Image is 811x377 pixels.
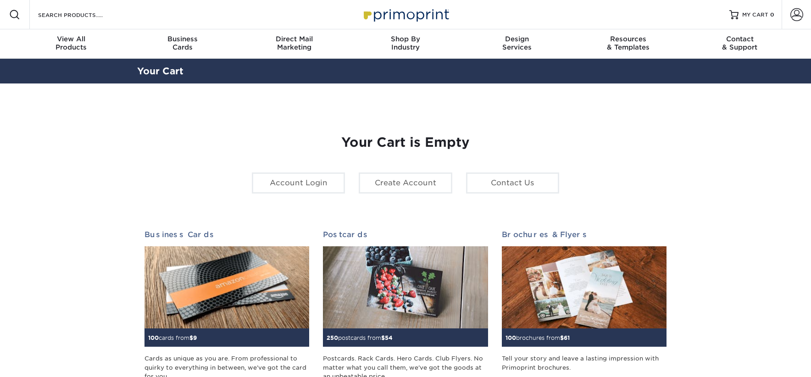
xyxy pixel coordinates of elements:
[505,334,516,341] span: 100
[16,35,127,43] span: View All
[560,334,564,341] span: $
[564,334,570,341] span: 61
[323,246,488,329] img: Postcards
[502,230,667,239] h2: Brochures & Flyers
[144,246,309,329] img: Business Cards
[360,5,451,24] img: Primoprint
[37,9,127,20] input: SEARCH PRODUCTS.....
[148,334,159,341] span: 100
[572,35,684,51] div: & Templates
[16,29,127,59] a: View AllProducts
[381,334,385,341] span: $
[461,29,572,59] a: DesignServices
[193,334,197,341] span: 9
[327,334,393,341] small: postcards from
[323,230,488,239] h2: Postcards
[148,334,197,341] small: cards from
[572,35,684,43] span: Resources
[572,29,684,59] a: Resources& Templates
[502,246,667,329] img: Brochures & Flyers
[252,172,345,194] a: Account Login
[137,66,183,77] a: Your Cart
[327,334,338,341] span: 250
[505,334,570,341] small: brochures from
[127,35,239,51] div: Cards
[144,230,309,239] h2: Business Cards
[189,334,193,341] span: $
[684,29,795,59] a: Contact& Support
[239,35,350,43] span: Direct Mail
[127,35,239,43] span: Business
[684,35,795,43] span: Contact
[742,11,768,19] span: MY CART
[239,29,350,59] a: Direct MailMarketing
[16,35,127,51] div: Products
[350,35,461,43] span: Shop By
[461,35,572,51] div: Services
[350,29,461,59] a: Shop ByIndustry
[127,29,239,59] a: BusinessCards
[461,35,572,43] span: Design
[359,172,452,194] a: Create Account
[684,35,795,51] div: & Support
[770,11,774,18] span: 0
[466,172,559,194] a: Contact Us
[385,334,393,341] span: 54
[350,35,461,51] div: Industry
[144,135,667,150] h1: Your Cart is Empty
[239,35,350,51] div: Marketing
